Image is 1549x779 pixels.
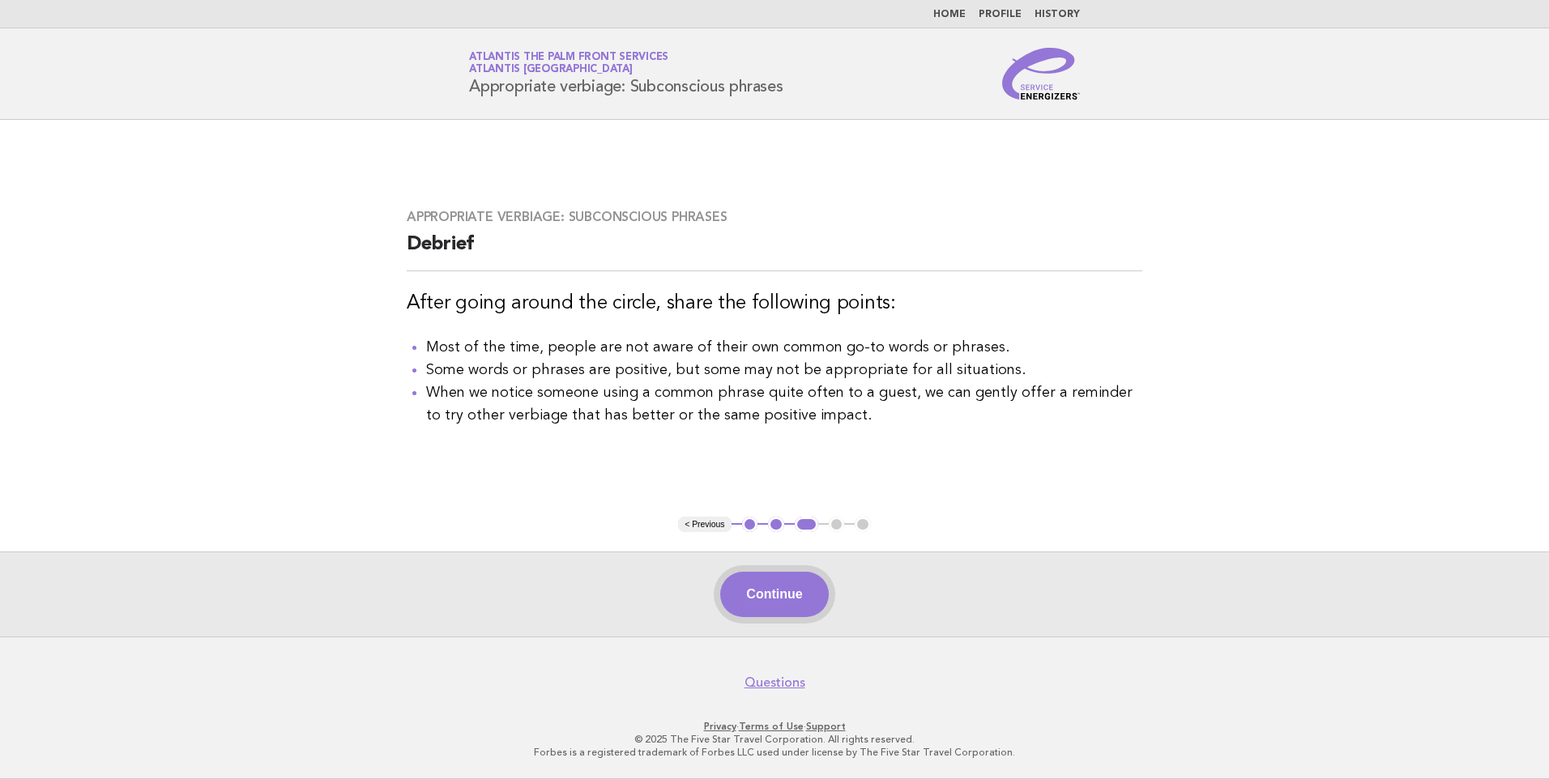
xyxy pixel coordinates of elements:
[678,517,731,533] button: < Previous
[1002,48,1080,100] img: Service Energizers
[426,336,1142,359] li: Most of the time, people are not aware of their own common go-to words or phrases.
[979,10,1022,19] a: Profile
[933,10,966,19] a: Home
[279,746,1270,759] p: Forbes is a registered trademark of Forbes LLC used under license by The Five Star Travel Corpora...
[279,720,1270,733] p: · ·
[407,291,1142,317] h3: After going around the circle, share the following points:
[469,65,633,75] span: Atlantis [GEOGRAPHIC_DATA]
[469,52,668,74] a: Atlantis The Palm Front ServicesAtlantis [GEOGRAPHIC_DATA]
[704,721,736,732] a: Privacy
[407,209,1142,225] h3: Appropriate verbiage: Subconscious phrases
[426,381,1142,427] li: When we notice someone using a common phrase quite often to a guest, we can gently offer a remind...
[739,721,804,732] a: Terms of Use
[279,733,1270,746] p: © 2025 The Five Star Travel Corporation. All rights reserved.
[407,232,1142,271] h2: Debrief
[742,517,758,533] button: 1
[1035,10,1080,19] a: History
[806,721,846,732] a: Support
[745,675,805,691] a: Questions
[768,517,784,533] button: 2
[720,572,828,617] button: Continue
[426,359,1142,381] li: Some words or phrases are positive, but some may not be appropriate for all situations.
[469,53,783,95] h1: Appropriate verbiage: Subconscious phrases
[795,517,818,533] button: 3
